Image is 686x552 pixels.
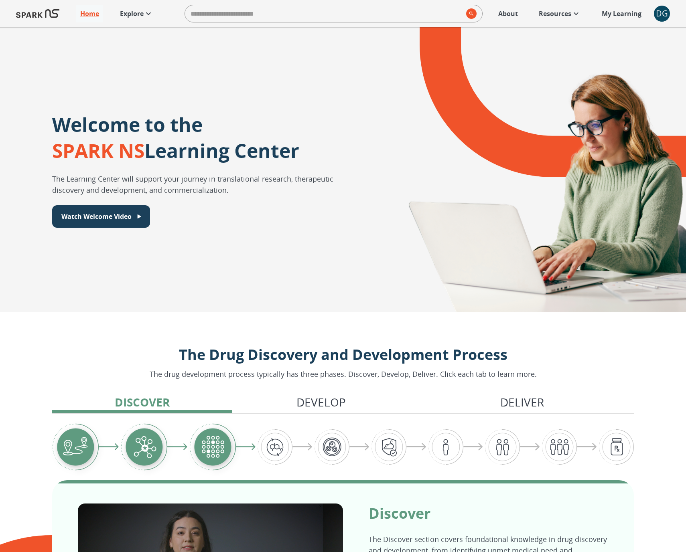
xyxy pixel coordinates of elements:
p: About [498,9,518,18]
a: Resources [535,5,585,22]
img: arrow-right [520,443,540,451]
p: Discover [369,503,608,523]
div: A montage of drug development icons and a SPARK NS logo design element [369,27,686,312]
img: Logo of SPARK at Stanford [16,4,59,23]
button: account of current user [654,6,670,22]
p: Welcome to the Learning Center [52,111,299,164]
p: The Learning Center will support your journey in translational research, therapeutic discovery an... [52,173,334,196]
p: The Drug Discovery and Development Process [150,344,537,366]
img: arrow-right [406,443,426,451]
p: Deliver [500,394,544,410]
a: About [494,5,522,22]
img: arrow-right [167,443,187,451]
div: Graphic showing the progression through the Discover, Develop, and Deliver pipeline, highlighting... [52,423,634,471]
p: Watch Welcome Video [61,212,132,221]
a: Home [76,5,103,22]
img: arrow-right [463,443,483,451]
p: The drug development process typically has three phases. Discover, Develop, Deliver. Click each t... [150,369,537,380]
p: Explore [120,9,144,18]
p: Home [80,9,99,18]
img: arrow-right [236,443,256,451]
button: Watch Welcome Video [52,205,150,228]
img: arrow-right [349,443,369,451]
div: DG [654,6,670,22]
p: Discover [115,394,170,410]
p: My Learning [602,9,641,18]
button: search [463,5,477,22]
img: arrow-right [292,443,313,451]
span: SPARK NS [52,137,144,164]
a: My Learning [598,5,646,22]
a: Explore [116,5,157,22]
img: arrow-right [99,443,119,451]
p: Resources [539,9,571,18]
p: Develop [296,394,346,410]
img: arrow-right [577,443,597,451]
